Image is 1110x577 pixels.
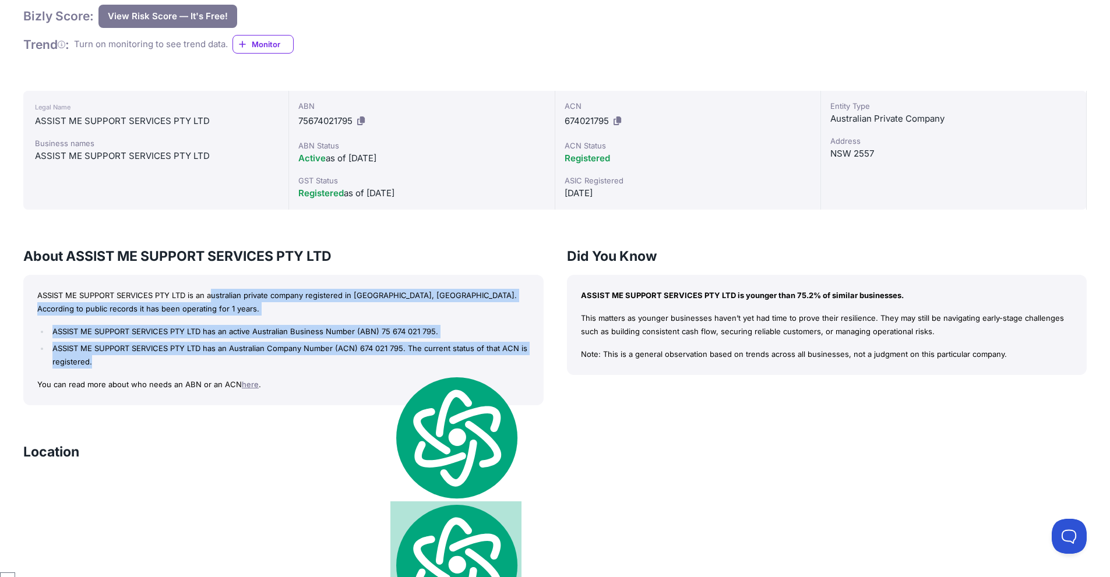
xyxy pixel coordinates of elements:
h1: Trend : [23,37,69,52]
li: ASSIST ME SUPPORT SERVICES PTY LTD has an Australian Company Number (ACN) 674 021 795. The curren... [50,342,529,369]
div: Business names [35,137,277,149]
p: ASSIST ME SUPPORT SERVICES PTY LTD is an australian private company registered in [GEOGRAPHIC_DAT... [37,289,530,316]
h3: Location [23,443,79,461]
div: Legal Name [35,100,277,114]
div: NSW 2557 [830,147,1077,161]
p: You can read more about who needs an ABN or an ACN . [37,378,530,391]
span: 674021795 [565,115,609,126]
span: Active [298,153,326,164]
h1: Bizly Score: [23,8,94,24]
a: Monitor [232,35,294,54]
a: here [242,380,259,389]
button: View Risk Score — It's Free! [98,5,237,28]
div: as of [DATE] [298,151,545,165]
li: ASSIST ME SUPPORT SERVICES PTY LTD has an active Australian Business Number (ABN) 75 674 021 795. [50,325,529,338]
div: Turn on monitoring to see trend data. [74,38,228,51]
div: Entity Type [830,100,1077,112]
iframe: Toggle Customer Support [1052,519,1087,554]
span: Monitor [252,38,293,50]
span: Registered [298,187,344,199]
div: ACN Status [565,140,811,151]
div: ASSIST ME SUPPORT SERVICES PTY LTD [35,149,277,163]
div: ACN [565,100,811,112]
span: Registered [565,153,610,164]
h3: Did You Know [567,247,1087,266]
span: 75674021795 [298,115,353,126]
div: as of [DATE] [298,186,545,200]
div: [DATE] [565,186,811,200]
div: ABN Status [298,140,545,151]
div: ASSIST ME SUPPORT SERVICES PTY LTD [35,114,277,128]
p: This matters as younger businesses haven’t yet had time to prove their resilience. They may still... [581,311,1073,338]
div: GST Status [298,175,545,186]
div: ASIC Registered [565,175,811,186]
p: Note: This is a general observation based on trends across all businesses, not a judgment on this... [581,348,1073,361]
div: Address [830,135,1077,147]
div: ABN [298,100,545,112]
div: Australian Private Company [830,112,1077,126]
h3: About ASSIST ME SUPPORT SERVICES PTY LTD [23,247,544,266]
p: ASSIST ME SUPPORT SERVICES PTY LTD is younger than 75.2% of similar businesses. [581,289,1073,302]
